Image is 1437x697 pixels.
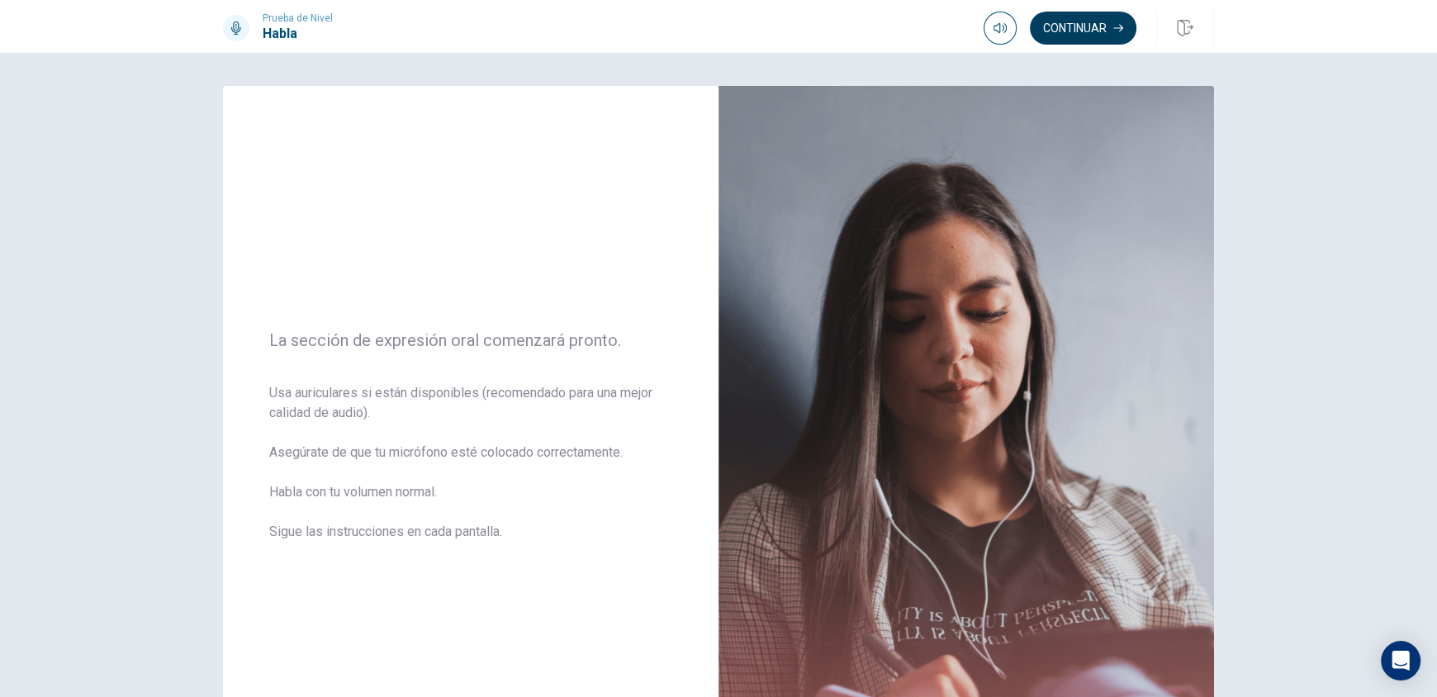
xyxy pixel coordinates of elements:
[263,12,333,24] span: Prueba de Nivel
[1030,12,1136,45] button: Continuar
[269,330,672,350] span: La sección de expresión oral comenzará pronto.
[263,24,333,44] h1: Habla
[269,383,672,562] span: Usa auriculares si están disponibles (recomendado para una mejor calidad de audio). Asegúrate de ...
[1381,641,1420,680] div: Open Intercom Messenger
